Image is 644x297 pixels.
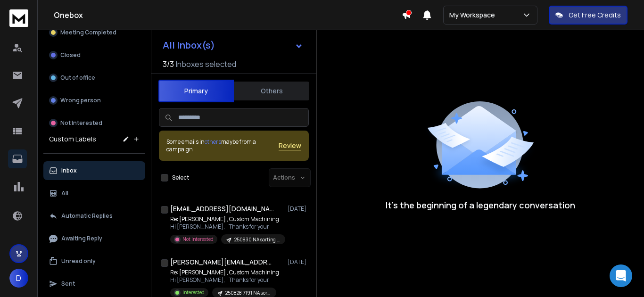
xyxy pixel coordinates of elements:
[569,10,621,20] p: Get Free Credits
[60,119,102,127] p: Not Interested
[60,29,116,36] p: Meeting Completed
[9,269,28,288] button: D
[54,9,402,21] h1: Onebox
[61,212,113,220] p: Automatic Replies
[43,91,145,110] button: Wrong person
[43,161,145,180] button: Inbox
[176,58,236,70] h3: Inboxes selected
[288,258,309,266] p: [DATE]
[386,198,575,212] p: It’s the beginning of a legendary conversation
[170,257,274,267] h1: [PERSON_NAME][EMAIL_ADDRESS][DOMAIN_NAME]
[61,280,75,288] p: Sent
[60,51,81,59] p: Closed
[610,264,632,287] div: Open Intercom Messenger
[43,274,145,293] button: Sent
[549,6,627,25] button: Get Free Credits
[182,289,205,296] p: Interested
[234,81,309,101] button: Others
[155,36,311,55] button: All Inbox(s)
[43,206,145,225] button: Automatic Replies
[288,205,309,213] p: [DATE]
[225,289,271,297] p: 250828 7191 NA sorting compaign
[43,184,145,203] button: All
[172,174,189,181] label: Select
[60,74,95,82] p: Out of office
[43,23,145,42] button: Meeting Completed
[61,190,68,197] p: All
[43,46,145,65] button: Closed
[170,223,283,231] p: Hi [PERSON_NAME], Thanks for your
[205,138,221,146] span: others
[279,141,301,150] button: Review
[43,114,145,132] button: Not Interested
[61,167,77,174] p: Inbox
[61,235,102,242] p: Awaiting Reply
[43,229,145,248] button: Awaiting Reply
[61,257,96,265] p: Unread only
[9,9,28,27] img: logo
[170,269,279,276] p: Re: [PERSON_NAME] , Custom Machining
[60,97,101,104] p: Wrong person
[163,41,215,50] h1: All Inbox(s)
[170,215,283,223] p: Re: [PERSON_NAME] , Custom Machining
[182,236,214,243] p: Not Interested
[158,80,234,102] button: Primary
[234,236,280,243] p: 250830 NA sorting industries
[170,204,274,214] h1: [EMAIL_ADDRESS][DOMAIN_NAME]
[170,276,279,284] p: Hi [PERSON_NAME], Thanks for your
[43,68,145,87] button: Out of office
[166,138,279,153] div: Some emails in maybe from a campaign
[43,252,145,271] button: Unread only
[449,10,499,20] p: My Workspace
[49,134,96,144] h3: Custom Labels
[163,58,174,70] span: 3 / 3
